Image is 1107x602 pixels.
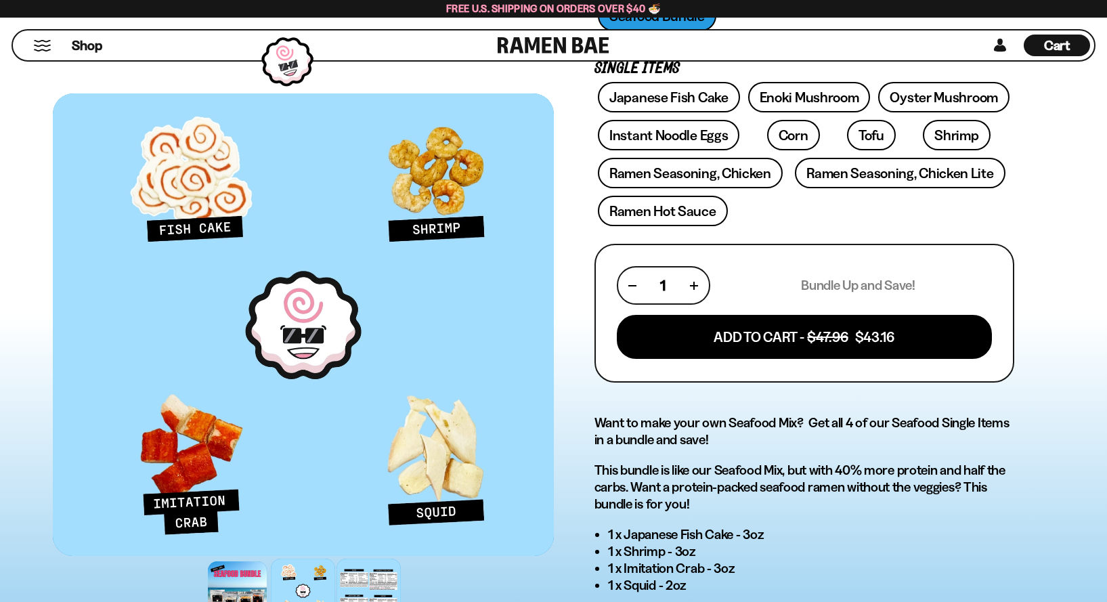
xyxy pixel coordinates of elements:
[594,462,1014,513] p: This bundle is like our Seafood Mix, but with 40% more protein and half the carbs. Want a protein...
[608,526,1014,543] li: 1 x Japanese Fish Cake - 3oz
[878,82,1010,112] a: Oyster Mushroom
[594,414,1014,448] h3: Want to make your own Seafood Mix? Get all 4 of our Seafood Single Items in a bundle and save!
[1024,30,1090,60] div: Cart
[598,196,728,226] a: Ramen Hot Sauce
[72,37,102,55] span: Shop
[1044,37,1070,53] span: Cart
[33,40,51,51] button: Mobile Menu Trigger
[847,120,896,150] a: Tofu
[660,277,666,294] span: 1
[72,35,102,56] a: Shop
[748,82,871,112] a: Enoki Mushroom
[795,158,1005,188] a: Ramen Seasoning, Chicken Lite
[446,2,661,15] span: Free U.S. Shipping on Orders over $40 🍜
[617,315,992,359] button: Add To Cart - $47.96 $43.16
[767,120,820,150] a: Corn
[598,158,783,188] a: Ramen Seasoning, Chicken
[598,82,740,112] a: Japanese Fish Cake
[801,277,915,294] p: Bundle Up and Save!
[608,560,1014,577] li: 1 x Imitation Crab - 3oz
[608,543,1014,560] li: 1 x Shrimp - 3oz
[923,120,990,150] a: Shrimp
[594,62,1014,75] p: Single Items
[608,577,1014,594] li: 1 x Squid - 2oz
[598,120,739,150] a: Instant Noodle Eggs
